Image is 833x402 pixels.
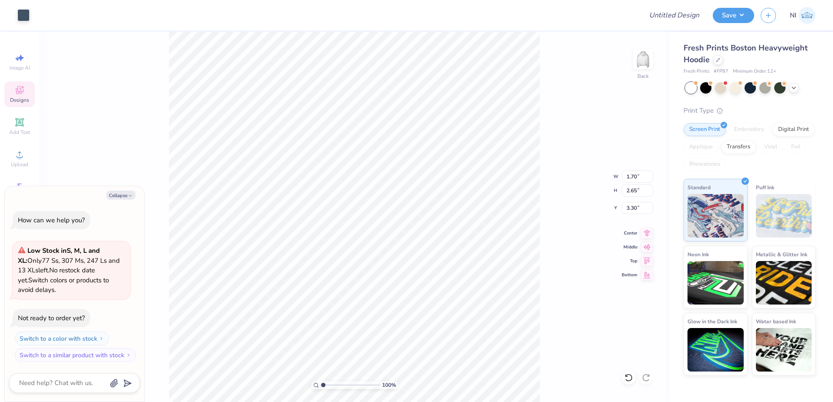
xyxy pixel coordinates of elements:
[721,141,756,154] div: Transfers
[684,123,726,136] div: Screen Print
[756,250,807,259] span: Metallic & Glitter Ink
[684,43,808,65] span: Fresh Prints Boston Heavyweight Hoodie
[756,194,812,238] img: Puff Ink
[622,258,637,264] span: Top
[684,68,709,75] span: Fresh Prints
[622,272,637,278] span: Bottom
[9,129,30,136] span: Add Text
[684,106,816,116] div: Print Type
[759,141,783,154] div: Vinyl
[756,328,812,372] img: Water based Ink
[799,7,816,24] img: Nicole Isabelle Dimla
[756,261,812,305] img: Metallic & Glitter Ink
[18,266,95,285] span: No restock date yet.
[18,216,85,224] div: How can we help you?
[687,317,737,326] span: Glow in the Dark Ink
[622,230,637,236] span: Center
[786,141,806,154] div: Foil
[106,191,135,200] button: Collapse
[382,381,396,389] span: 100 %
[790,7,816,24] a: NI
[11,161,28,168] span: Upload
[756,317,796,326] span: Water based Ink
[687,194,744,238] img: Standard
[713,8,754,23] button: Save
[728,123,770,136] div: Embroidery
[99,336,104,341] img: Switch to a color with stock
[687,250,709,259] span: Neon Ink
[18,246,120,294] span: Only 77 Ss, 307 Ms, 247 Ls and 13 XLs left. Switch colors or products to avoid delays.
[18,314,85,322] div: Not ready to order yet?
[687,328,744,372] img: Glow in the Dark Ink
[126,352,131,358] img: Switch to a similar product with stock
[687,261,744,305] img: Neon Ink
[733,68,776,75] span: Minimum Order: 12 +
[684,141,718,154] div: Applique
[642,7,706,24] input: Untitled Design
[15,348,136,362] button: Switch to a similar product with stock
[637,72,649,80] div: Back
[790,10,796,20] span: NI
[756,183,774,192] span: Puff Ink
[622,244,637,250] span: Middle
[772,123,815,136] div: Digital Print
[687,183,711,192] span: Standard
[15,332,109,345] button: Switch to a color with stock
[18,246,100,265] strong: Low Stock in S, M, L and XL :
[634,50,652,68] img: Back
[684,158,726,171] div: Rhinestones
[714,68,728,75] span: # FP87
[10,64,30,71] span: Image AI
[10,97,29,104] span: Designs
